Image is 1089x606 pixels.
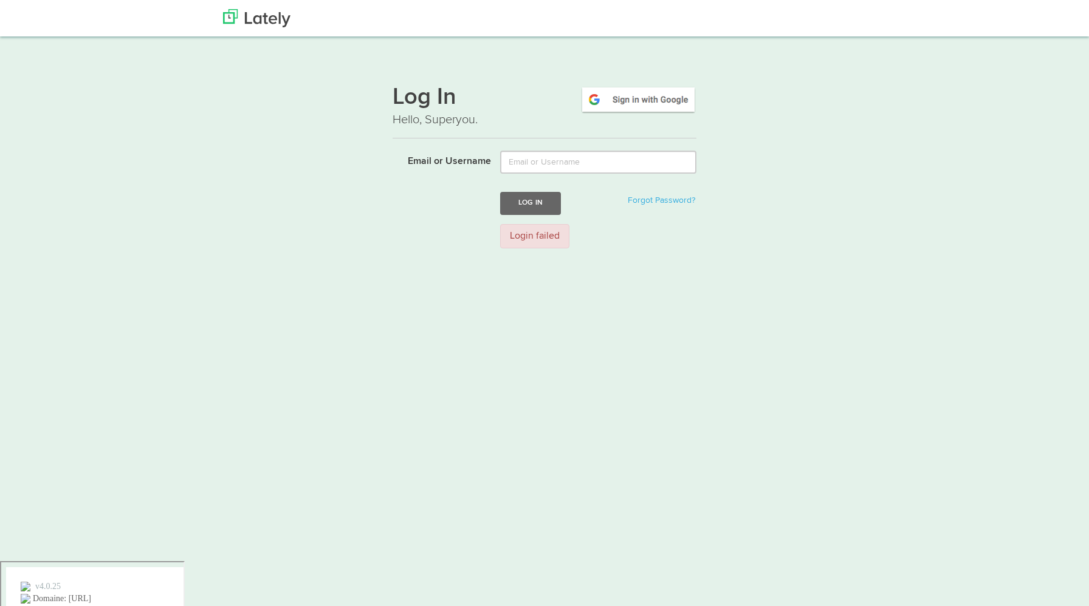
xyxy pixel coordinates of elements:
[49,70,59,80] img: tab_domain_overview_orange.svg
[580,86,696,114] img: google-signin.png
[138,70,148,80] img: tab_keywords_by_traffic_grey.svg
[32,32,90,41] div: Domaine: [URL]
[223,9,290,27] img: Lately
[500,224,569,249] div: Login failed
[19,19,29,29] img: logo_orange.svg
[383,151,491,169] label: Email or Username
[500,192,561,214] button: Log In
[34,19,60,29] div: v 4.0.25
[500,151,696,174] input: Email or Username
[628,196,695,205] a: Forgot Password?
[151,72,186,80] div: Mots-clés
[19,32,29,41] img: website_grey.svg
[393,111,696,129] p: Hello, Superyou.
[393,86,696,111] h1: Log In
[63,72,94,80] div: Domaine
